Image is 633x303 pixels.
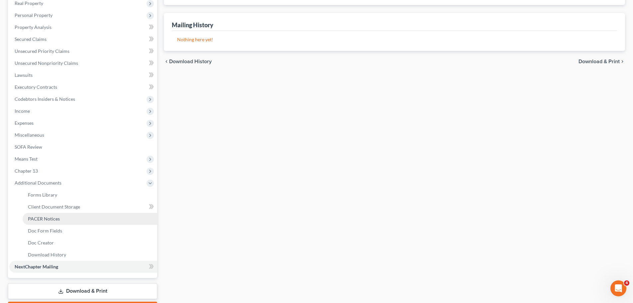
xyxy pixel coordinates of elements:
[15,60,78,66] span: Unsecured Nonpriority Claims
[15,264,58,269] span: NextChapter Mailing
[15,132,44,138] span: Miscellaneous
[23,201,157,213] a: Client Document Storage
[624,280,629,286] span: 4
[15,24,52,30] span: Property Analysis
[15,0,43,6] span: Real Property
[15,12,53,18] span: Personal Property
[15,144,42,150] span: SOFA Review
[15,120,34,126] span: Expenses
[15,96,75,102] span: Codebtors Insiders & Notices
[172,21,213,29] div: Mailing History
[23,249,157,261] a: Download History
[15,72,33,78] span: Lawsuits
[9,69,157,81] a: Lawsuits
[164,59,212,64] button: chevron_left Download History
[9,21,157,33] a: Property Analysis
[579,59,625,64] button: Download & Print chevron_right
[15,36,47,42] span: Secured Claims
[23,213,157,225] a: PACER Notices
[15,84,57,90] span: Executory Contracts
[177,36,612,43] p: Nothing here yet!
[28,240,54,245] span: Doc Creator
[579,59,620,64] span: Download & Print
[15,180,61,186] span: Additional Documents
[610,280,626,296] iframe: Intercom live chat
[169,59,212,64] span: Download History
[23,237,157,249] a: Doc Creator
[9,33,157,45] a: Secured Claims
[28,204,80,210] span: Client Document Storage
[15,156,38,162] span: Means Test
[23,225,157,237] a: Doc Form Fields
[28,216,60,222] span: PACER Notices
[9,57,157,69] a: Unsecured Nonpriority Claims
[15,168,38,174] span: Chapter 13
[15,108,30,114] span: Income
[28,228,62,233] span: Doc Form Fields
[9,45,157,57] a: Unsecured Priority Claims
[8,283,157,299] a: Download & Print
[23,189,157,201] a: Forms Library
[15,48,69,54] span: Unsecured Priority Claims
[9,81,157,93] a: Executory Contracts
[28,192,57,198] span: Forms Library
[164,59,169,64] i: chevron_left
[28,252,66,257] span: Download History
[9,261,157,273] a: NextChapter Mailing
[620,59,625,64] i: chevron_right
[9,141,157,153] a: SOFA Review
